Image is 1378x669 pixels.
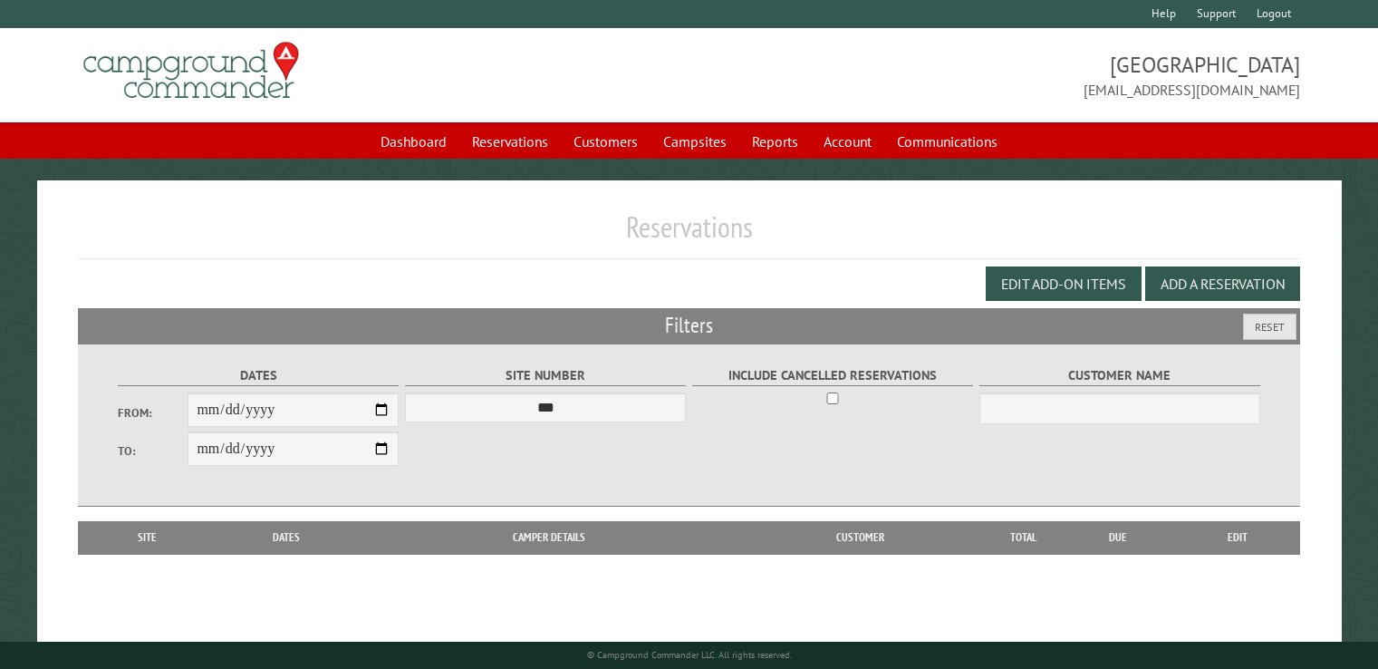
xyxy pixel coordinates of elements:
th: Dates [207,521,365,554]
small: © Campground Commander LLC. All rights reserved. [587,649,792,661]
span: [GEOGRAPHIC_DATA] [EMAIL_ADDRESS][DOMAIN_NAME] [689,50,1300,101]
a: Reservations [461,124,559,159]
th: Total [988,521,1060,554]
th: Edit [1176,521,1300,554]
button: Reset [1243,314,1296,340]
label: Include Cancelled Reservations [692,365,974,386]
a: Reports [741,124,809,159]
label: From: [118,404,188,422]
button: Edit Add-on Items [986,267,1142,301]
label: Dates [118,365,400,386]
th: Site [87,521,207,554]
label: Site Number [405,365,687,386]
a: Customers [563,124,649,159]
th: Camper Details [365,521,733,554]
h2: Filters [78,308,1300,343]
a: Account [813,124,882,159]
th: Customer [733,521,988,554]
a: Dashboard [370,124,458,159]
label: To: [118,442,188,460]
label: Customer Name [979,365,1261,386]
button: Add a Reservation [1145,267,1300,301]
h1: Reservations [78,209,1300,259]
a: Communications [886,124,1008,159]
th: Due [1060,521,1176,554]
a: Campsites [652,124,737,159]
img: Campground Commander [78,35,304,106]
